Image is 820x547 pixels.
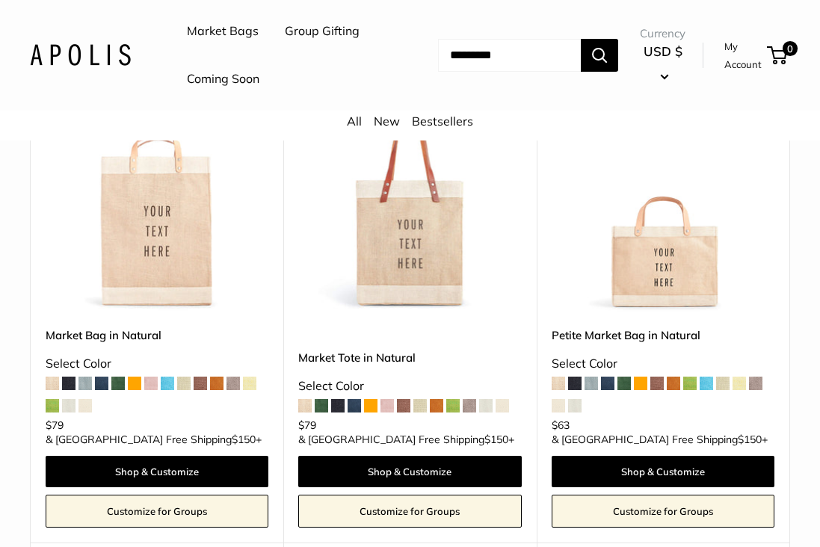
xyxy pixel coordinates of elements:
a: Shop & Customize [46,456,268,487]
a: Petite Market Bag in Naturaldescription_Effortless style that elevates every moment [552,89,774,312]
a: Market Bag in NaturalMarket Bag in Natural [46,89,268,312]
a: Group Gifting [285,20,360,43]
a: Market Bag in Natural [46,327,268,344]
span: $79 [46,418,64,432]
div: Select Color [552,353,774,375]
div: Select Color [46,353,268,375]
div: Select Color [298,375,521,398]
a: Market Tote in Natural [298,349,521,366]
a: Shop & Customize [552,456,774,487]
span: $63 [552,418,570,432]
span: USD $ [644,43,682,59]
a: Customize for Groups [552,495,774,528]
a: Petite Market Bag in Natural [552,327,774,344]
button: Search [581,39,618,72]
a: description_Make it yours with custom printed text.description_The Original Market bag in its 4 n... [298,89,521,312]
span: $150 [484,433,508,446]
input: Search... [438,39,581,72]
span: $150 [232,433,256,446]
a: Bestsellers [412,114,473,129]
span: 0 [783,41,798,56]
a: New [374,114,400,129]
a: Customize for Groups [46,495,268,528]
button: USD $ [640,40,685,87]
a: 0 [768,46,787,64]
a: My Account [724,37,762,74]
a: Customize for Groups [298,495,521,528]
img: Apolis [30,44,131,66]
span: Currency [640,23,685,44]
span: & [GEOGRAPHIC_DATA] Free Shipping + [552,434,768,445]
img: description_Make it yours with custom printed text. [298,89,521,312]
span: $79 [298,418,316,432]
a: Market Bags [187,20,259,43]
img: Petite Market Bag in Natural [552,89,774,312]
a: All [347,114,362,129]
span: $150 [738,433,762,446]
span: & [GEOGRAPHIC_DATA] Free Shipping + [46,434,262,445]
span: & [GEOGRAPHIC_DATA] Free Shipping + [298,434,514,445]
img: Market Bag in Natural [46,89,268,312]
a: Coming Soon [187,68,259,90]
a: Shop & Customize [298,456,521,487]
